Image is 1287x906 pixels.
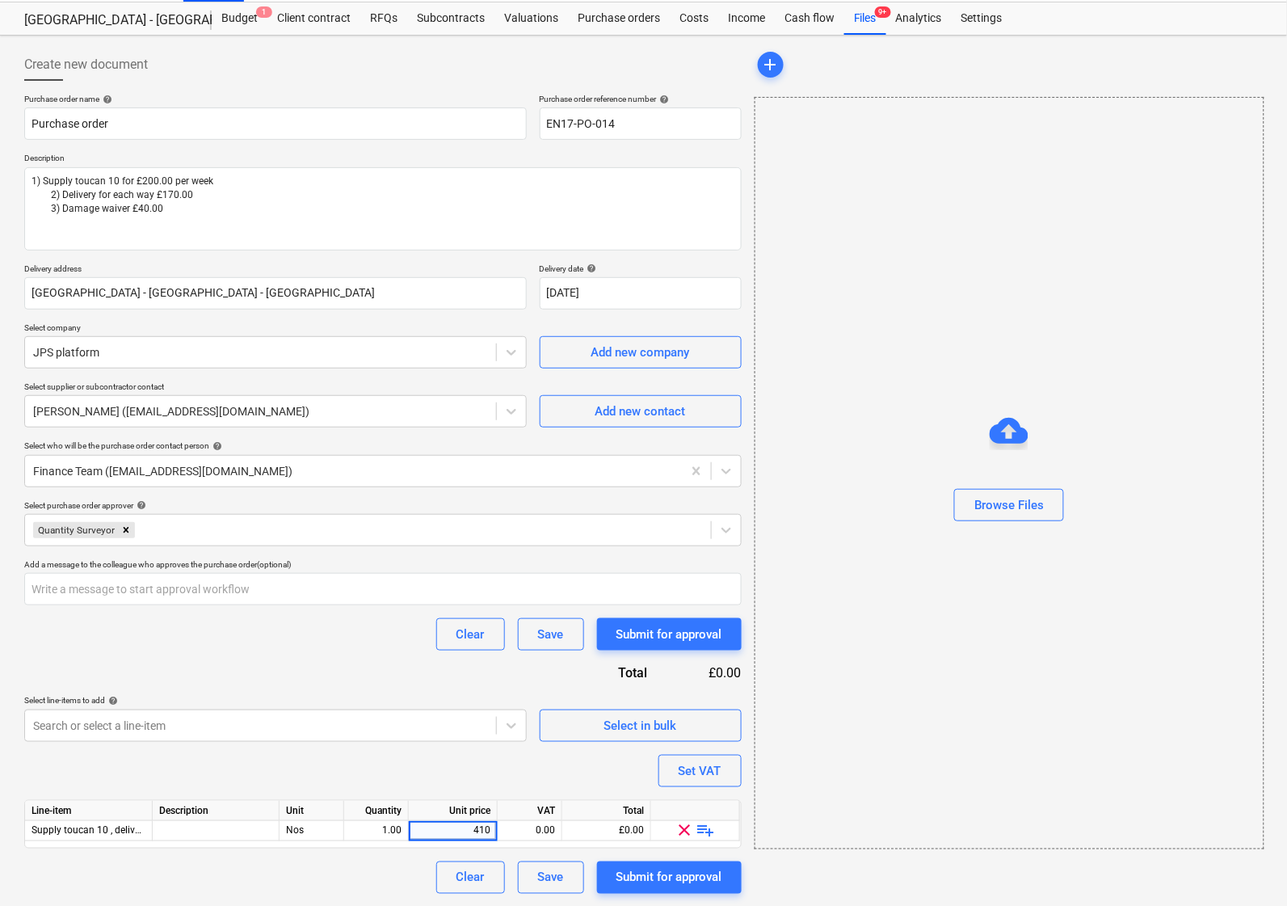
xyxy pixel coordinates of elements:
[1206,828,1287,906] iframe: Chat Widget
[24,55,148,74] span: Create new document
[844,2,886,35] div: Files
[105,696,118,706] span: help
[117,522,135,538] div: Remove Quantity Surveyor
[670,2,718,35] a: Costs
[407,2,494,35] a: Subcontracts
[24,94,527,104] div: Purchase order name
[24,263,527,277] p: Delivery address
[538,867,564,888] div: Save
[24,277,527,310] input: Delivery address
[498,801,562,821] div: VAT
[351,821,402,841] div: 1.00
[24,440,742,451] div: Select who will be the purchase order contact person
[280,801,344,821] div: Unit
[540,395,742,428] button: Add new contact
[494,2,568,35] a: Valuations
[658,755,742,787] button: Set VAT
[657,95,670,104] span: help
[456,624,485,645] div: Clear
[33,522,117,538] div: Quantity Surveyor
[209,441,222,451] span: help
[696,821,716,841] span: playlist_add
[540,710,742,742] button: Select in bulk
[518,862,584,894] button: Save
[761,55,780,74] span: add
[25,801,153,821] div: Line-item
[595,401,686,422] div: Add new contact
[954,489,1064,521] button: Browse Files
[280,821,344,841] div: Nos
[24,381,527,395] p: Select supplier or subcontractor contact
[504,821,555,841] div: 0.00
[597,618,742,651] button: Submit for approval
[584,263,597,273] span: help
[616,624,722,645] div: Submit for approval
[540,107,742,140] input: Reference number
[436,862,505,894] button: Clear
[538,624,564,645] div: Save
[99,95,112,104] span: help
[32,825,283,836] span: Supply toucan 10 , delivery each way and Damage Waiver
[24,500,742,511] div: Select purchase order approver
[674,664,742,682] div: £0.00
[775,2,844,35] a: Cash flow
[212,2,267,35] a: Budget1
[540,94,742,104] div: Purchase order reference number
[540,277,742,310] input: Delivery date not specified
[344,801,409,821] div: Quantity
[24,322,527,336] p: Select company
[616,867,722,888] div: Submit for approval
[436,618,505,651] button: Clear
[591,342,690,363] div: Add new company
[718,2,775,35] a: Income
[24,153,742,166] p: Description
[518,618,584,651] button: Save
[844,2,886,35] a: Files9+
[540,336,742,369] button: Add new company
[532,664,674,682] div: Total
[540,263,742,274] div: Delivery date
[568,2,670,35] a: Purchase orders
[675,821,695,841] span: clear
[24,12,192,29] div: [GEOGRAPHIC_DATA] - [GEOGRAPHIC_DATA] ([PERSON_NAME][GEOGRAPHIC_DATA])
[597,862,742,894] button: Submit for approval
[875,6,891,18] span: 9+
[256,6,272,18] span: 1
[24,695,527,706] div: Select line-items to add
[267,2,360,35] a: Client contract
[755,97,1264,849] div: Browse Files
[24,167,742,251] textarea: 1) Supply toucan 10 for £200.00 per week 2) Delivery for each way £170.00 3) Damage waiver £40.00
[409,801,498,821] div: Unit price
[360,2,407,35] a: RFQs
[562,821,651,841] div: £0.00
[562,801,651,821] div: Total
[24,559,742,570] div: Add a message to the colleague who approves the purchase order (optional)
[153,801,280,821] div: Description
[24,107,527,140] input: Document name
[133,500,146,510] span: help
[974,495,1044,516] div: Browse Files
[679,761,721,782] div: Set VAT
[24,573,742,605] input: Write a message to start approval workflow
[212,2,267,35] div: Budget
[952,2,1012,35] a: Settings
[604,715,677,736] div: Select in bulk
[456,867,485,888] div: Clear
[886,2,952,35] a: Analytics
